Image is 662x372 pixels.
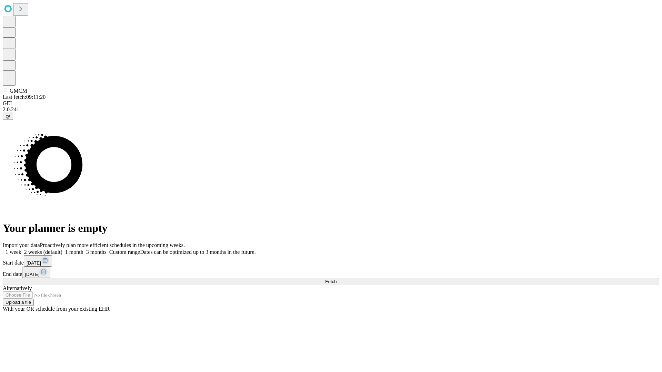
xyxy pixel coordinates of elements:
[3,306,110,312] span: With your OR schedule from your existing EHR
[24,249,62,255] span: 2 weeks (default)
[3,299,34,306] button: Upload a file
[65,249,83,255] span: 1 month
[86,249,107,255] span: 3 months
[3,106,659,113] div: 2.0.241
[22,267,50,278] button: [DATE]
[3,255,659,267] div: Start date
[27,260,41,266] span: [DATE]
[6,249,21,255] span: 1 week
[40,242,185,248] span: Proactively plan more efficient schedules in the upcoming weeks.
[6,114,10,119] span: @
[3,285,32,291] span: Alternatively
[3,267,659,278] div: End date
[10,88,27,94] span: GMCM
[140,249,255,255] span: Dates can be optimized up to 3 months in the future.
[25,272,39,277] span: [DATE]
[3,222,659,235] h1: Your planner is empty
[3,94,46,100] span: Last fetch: 09:11:20
[109,249,140,255] span: Custom range
[3,278,659,285] button: Fetch
[24,255,52,267] button: [DATE]
[3,113,13,120] button: @
[325,279,337,284] span: Fetch
[3,242,40,248] span: Import your data
[3,100,659,106] div: GEI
